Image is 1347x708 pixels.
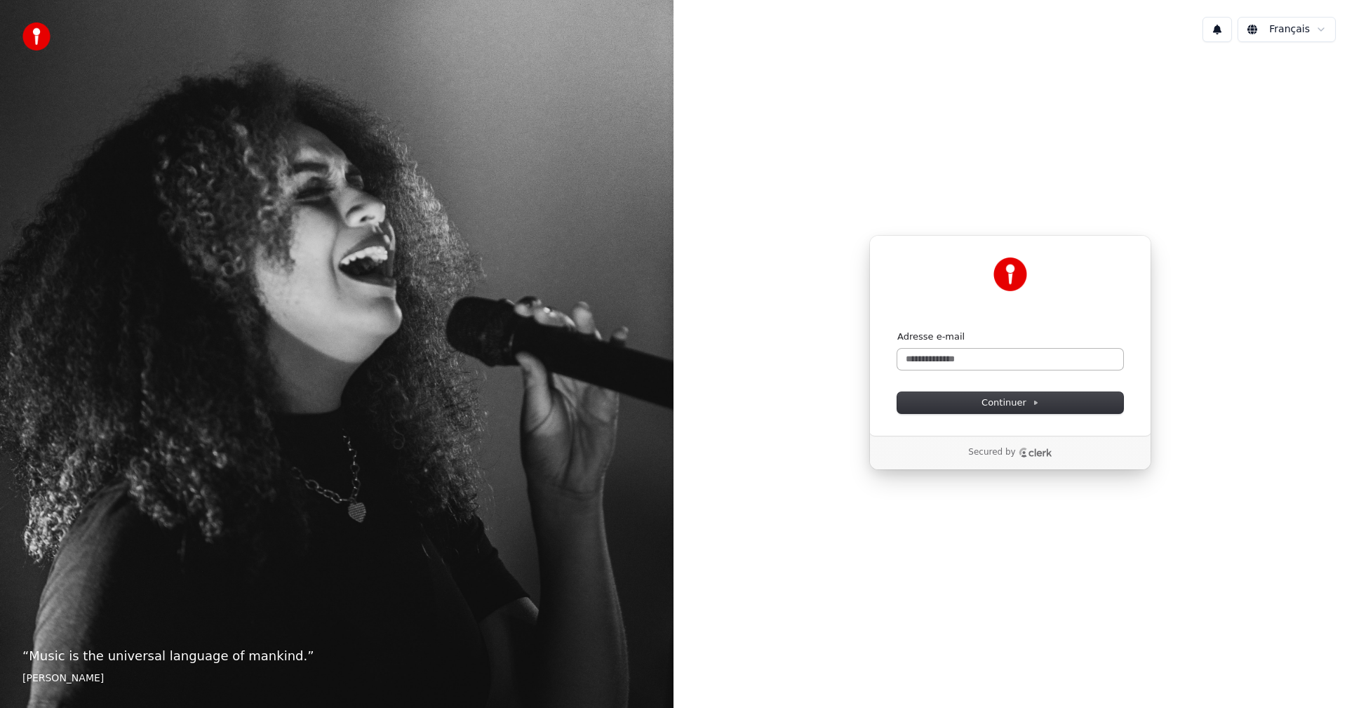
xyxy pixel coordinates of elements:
button: Continuer [897,392,1123,413]
p: Secured by [968,447,1015,458]
footer: [PERSON_NAME] [22,672,651,686]
img: Youka [993,258,1027,291]
label: Adresse e-mail [897,330,965,343]
img: youka [22,22,51,51]
span: Continuer [981,396,1039,409]
p: “ Music is the universal language of mankind. ” [22,646,651,666]
a: Clerk logo [1019,448,1052,457]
